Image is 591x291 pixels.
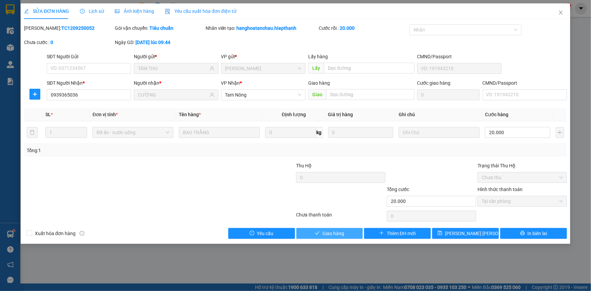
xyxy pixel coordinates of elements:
div: Trạng thái Thu Hộ [478,162,567,169]
button: printerIn biên lai [500,228,567,239]
span: close [558,10,564,15]
span: [PERSON_NAME] [PERSON_NAME] [445,230,519,237]
label: Cước giao hàng [417,80,451,86]
button: checkGiao hàng [296,228,363,239]
span: plus [30,91,40,97]
span: Giao [308,89,326,100]
input: Cước giao hàng [417,89,480,100]
span: Cước hàng [485,112,508,117]
div: Nhân viên tạo: [206,24,318,32]
span: Đơn vị tính [92,112,118,117]
span: SL [45,112,51,117]
div: Chưa cước : [24,39,113,46]
span: Tên hàng [179,112,201,117]
input: Dọc đường [326,89,415,100]
button: delete [27,127,38,138]
span: Tân Châu [225,63,301,74]
span: In biên lai [528,230,547,237]
span: Lấy hàng [308,54,328,59]
input: VD: Bàn, Ghế [179,127,260,138]
span: picture [115,9,120,14]
div: CMND/Passport [417,53,502,60]
button: plus [29,89,40,100]
th: Ghi chú [396,108,482,121]
button: plusThêm ĐH mới [364,228,431,239]
span: edit [24,9,29,14]
div: SĐT Người Gửi [47,53,131,60]
img: icon [165,9,170,14]
span: printer [520,231,525,236]
span: kg [316,127,323,138]
span: Đồ ăn - nước uống [97,127,169,138]
b: hanghoatanchau.hiepthanh [237,25,297,31]
input: Ghi Chú [399,127,480,138]
span: info-circle [80,231,84,236]
div: Tổng: 1 [27,147,228,154]
span: Lấy [308,63,324,74]
span: Tổng cước [387,187,409,192]
span: VP Nhận [221,80,240,86]
input: Tên người gửi [138,65,208,72]
div: Cước rồi : [319,24,408,32]
b: Tiêu chuẩn [149,25,173,31]
div: Chưa thanh toán [296,211,386,223]
span: plus [379,231,384,236]
label: Hình thức thanh toán [478,187,523,192]
span: exclamation-circle [250,231,254,236]
span: check [315,231,320,236]
input: Tên người nhận [138,91,208,99]
button: save[PERSON_NAME] [PERSON_NAME] [432,228,499,239]
div: CMND/Passport [483,79,567,87]
b: 0 [50,40,53,45]
span: Xuất hóa đơn hàng [32,230,78,237]
div: Người gửi [134,53,218,60]
div: SĐT Người Nhận [47,79,131,87]
span: Yêu cầu xuất hóa đơn điện tử [165,8,236,14]
span: Giao hàng [308,80,330,86]
span: Thu Hộ [296,163,312,168]
input: Dọc đường [324,63,415,74]
span: clock-circle [80,9,85,14]
button: exclamation-circleYêu cầu [228,228,295,239]
span: save [438,231,442,236]
span: Yêu cầu [257,230,274,237]
b: [DATE] lúc 09:44 [135,40,170,45]
span: Thêm ĐH mới [387,230,416,237]
button: plus [556,127,564,138]
div: Ngày GD: [115,39,204,46]
span: Định lượng [282,112,306,117]
span: Giá trị hàng [328,112,353,117]
b: TC1209250052 [61,25,94,31]
b: 20.000 [340,25,355,31]
button: Close [551,3,570,22]
span: Lịch sử [80,8,104,14]
div: Gói vận chuyển: [115,24,204,32]
span: Tại văn phòng [482,196,563,206]
div: VP gửi [221,53,305,60]
input: 0 [328,127,394,138]
span: Giao hàng [322,230,344,237]
span: SỬA ĐƠN HÀNG [24,8,69,14]
input: VD: 191943210 [417,63,502,74]
span: user [210,66,214,71]
div: [PERSON_NAME]: [24,24,113,32]
span: user [210,92,214,97]
span: Chưa thu [482,172,563,183]
span: Tam Nông [225,90,301,100]
span: Ảnh kiện hàng [115,8,154,14]
div: Người nhận [134,79,218,87]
